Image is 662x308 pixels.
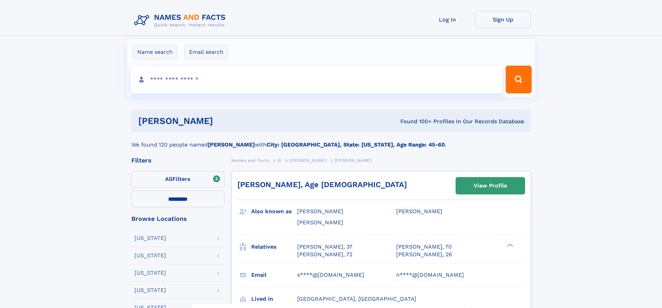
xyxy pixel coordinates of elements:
[420,11,475,28] a: Log In
[506,66,531,93] button: Search Button
[131,132,531,149] div: We found 120 people named with .
[307,118,524,125] div: Found 100+ Profiles In Our Records Database
[131,171,224,188] label: Filters
[277,156,282,165] a: W
[134,288,166,293] div: [US_STATE]
[237,180,407,189] a: [PERSON_NAME], Age [DEMOGRAPHIC_DATA]
[475,11,531,28] a: Sign Up
[396,208,442,215] span: [PERSON_NAME]
[133,45,177,59] label: Name search
[289,158,327,163] span: [PERSON_NAME]
[474,178,507,194] div: View Profile
[396,243,452,251] a: [PERSON_NAME], 70
[297,243,352,251] a: [PERSON_NAME], 37
[396,251,452,258] a: [PERSON_NAME], 26
[297,251,352,258] a: [PERSON_NAME], 72
[456,177,525,194] a: View Profile
[185,45,228,59] label: Email search
[131,157,224,164] div: Filters
[297,295,416,302] span: [GEOGRAPHIC_DATA], [GEOGRAPHIC_DATA]
[297,219,343,226] span: [PERSON_NAME]
[131,11,231,30] img: Logo Names and Facts
[131,216,224,222] div: Browse Locations
[251,269,297,281] h3: Email
[134,270,166,276] div: [US_STATE]
[138,117,307,125] h1: [PERSON_NAME]
[134,253,166,258] div: [US_STATE]
[231,156,270,165] a: Names and Facts
[208,141,255,148] b: [PERSON_NAME]
[267,141,445,148] b: City: [GEOGRAPHIC_DATA], State: [US_STATE], Age Range: 45-60
[251,206,297,217] h3: Also known as
[335,158,372,163] span: [PERSON_NAME]
[277,158,282,163] span: W
[251,293,297,305] h3: Lived in
[297,208,343,215] span: [PERSON_NAME]
[251,241,297,253] h3: Relatives
[165,176,172,182] span: All
[134,235,166,241] div: [US_STATE]
[131,66,503,93] input: search input
[289,156,327,165] a: [PERSON_NAME]
[505,243,514,247] div: ❯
